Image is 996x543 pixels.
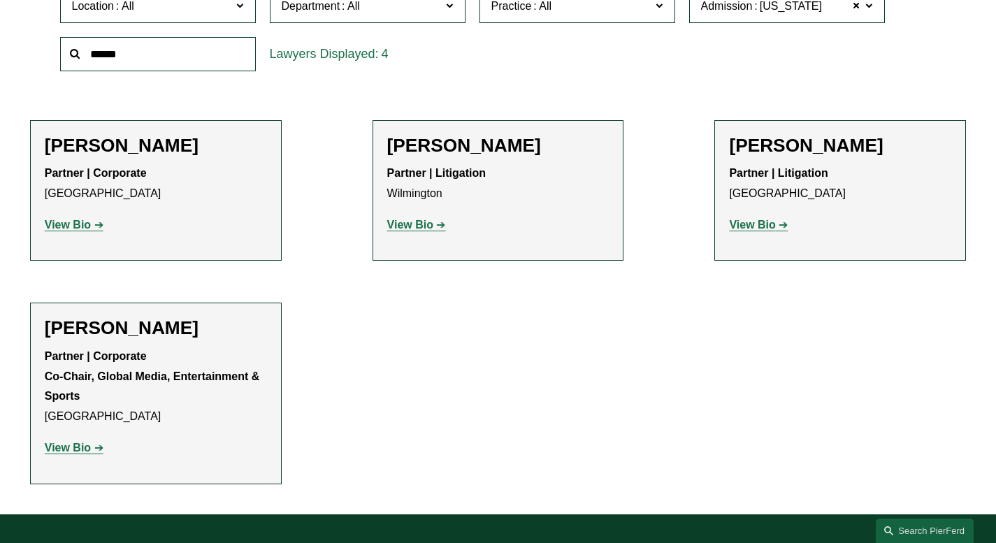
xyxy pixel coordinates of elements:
[45,350,263,403] strong: Partner | Corporate Co-Chair, Global Media, Entertainment & Sports
[387,135,609,157] h2: [PERSON_NAME]
[45,219,103,231] a: View Bio
[729,135,951,157] h2: [PERSON_NAME]
[729,167,828,179] strong: Partner | Litigation
[45,219,91,231] strong: View Bio
[45,442,103,454] a: View Bio
[729,164,951,204] p: [GEOGRAPHIC_DATA]
[45,317,267,340] h2: [PERSON_NAME]
[387,219,433,231] strong: View Bio
[45,347,267,427] p: [GEOGRAPHIC_DATA]
[729,219,788,231] a: View Bio
[382,47,389,61] span: 4
[45,167,147,179] strong: Partner | Corporate
[387,164,609,204] p: Wilmington
[876,519,974,543] a: Search this site
[45,164,267,204] p: [GEOGRAPHIC_DATA]
[387,219,446,231] a: View Bio
[387,167,486,179] strong: Partner | Litigation
[45,135,267,157] h2: [PERSON_NAME]
[45,442,91,454] strong: View Bio
[729,219,775,231] strong: View Bio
